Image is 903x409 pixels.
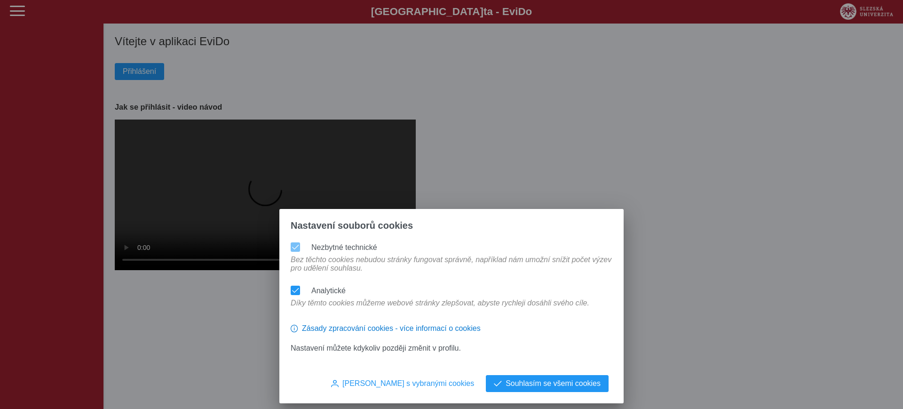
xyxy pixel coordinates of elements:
label: Nezbytné technické [311,243,377,251]
button: Souhlasím se všemi cookies [486,375,609,392]
p: Nastavení můžete kdykoliv později změnit v profilu. [291,344,612,353]
button: [PERSON_NAME] s vybranými cookies [323,375,482,392]
span: Nastavení souborů cookies [291,220,413,231]
a: Zásady zpracování cookies - více informací o cookies [291,328,481,336]
span: [PERSON_NAME] s vybranými cookies [342,379,474,388]
span: Souhlasím se všemi cookies [506,379,601,388]
label: Analytické [311,287,346,295]
div: Bez těchto cookies nebudou stránky fungovat správně, například nám umožní snížit počet výzev pro ... [287,256,616,282]
div: Díky těmto cookies můžeme webové stránky zlepšovat, abyste rychleji dosáhli svého cíle. [287,299,593,317]
span: Zásady zpracování cookies - více informací o cookies [302,324,481,333]
button: Zásady zpracování cookies - více informací o cookies [291,321,481,337]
